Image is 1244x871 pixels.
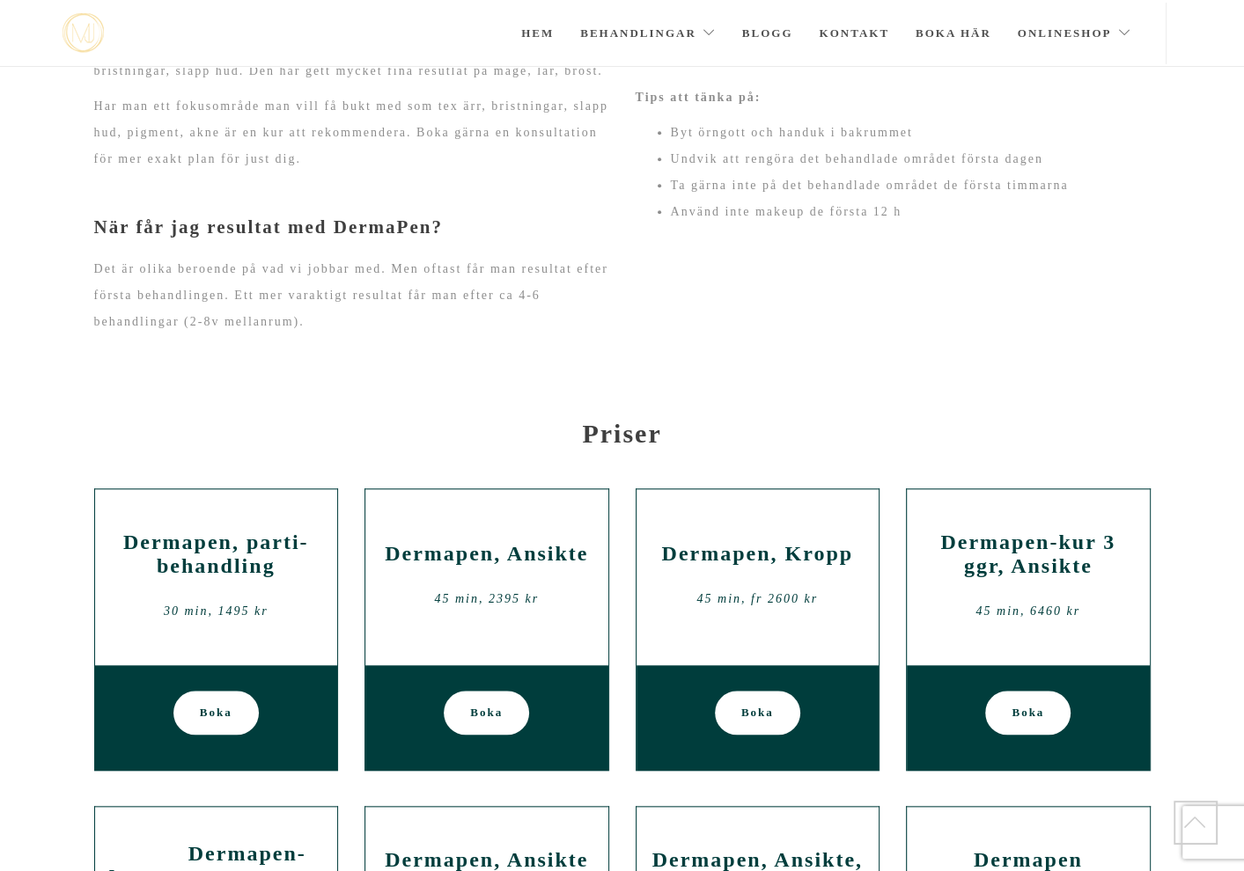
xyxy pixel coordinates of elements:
[379,586,595,612] div: 45 min, 2395 kr
[94,93,609,172] p: Har man ett fokusområde man vill få bukt med som tex ärr, bristningar, slapp hud, pigment, akne ä...
[715,691,800,735] a: Boka
[650,586,866,612] div: 45 min, fr 2600 kr
[94,256,609,335] p: Det är olika beroende på vad vi jobbar med. Men oftast får man resultat efter första behandlingen...
[1012,691,1044,735] span: Boka
[671,120,1151,146] li: Byt örngott och handuk i bakrummet
[1018,3,1131,64] a: Onlineshop
[671,146,1151,172] li: Undvik att rengöra det behandlade området första dagen
[94,216,609,238] h3: När får jag resultat med DermaPen?
[650,542,866,566] h2: Dermapen, Kropp
[671,172,1151,199] li: Ta gärna inte på det behandlade området de första timmarna
[173,691,259,735] a: Boka
[108,531,325,578] h2: Dermapen, parti-behandling
[379,542,595,566] h2: Dermapen, Ansikte
[521,3,554,64] a: Hem
[636,91,762,104] strong: Tips att tänka på:
[920,598,1137,625] div: 45 min, 6460 kr
[444,691,529,735] a: Boka
[94,399,100,412] span: -
[200,691,232,735] span: Boka
[671,199,1151,225] li: Använd inte makeup de första 12 h
[741,691,774,735] span: Boka
[63,13,104,53] img: mjstudio
[985,691,1071,735] a: Boka
[920,531,1137,578] h2: Dermapen-kur 3 ggr, Ansikte
[580,3,716,64] a: Behandlingar
[916,3,991,64] a: Boka här
[470,691,503,735] span: Boka
[819,3,889,64] a: Kontakt
[63,13,104,53] a: mjstudio mjstudio mjstudio
[742,3,793,64] a: Blogg
[582,419,661,448] strong: Priser
[108,598,325,625] div: 30 min, 1495 kr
